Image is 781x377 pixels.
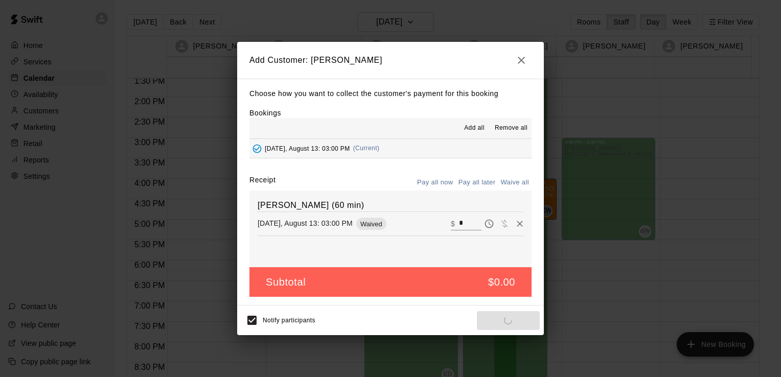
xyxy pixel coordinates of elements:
[495,123,527,133] span: Remove all
[491,120,532,136] button: Remove all
[265,145,350,152] span: [DATE], August 13: 03:00 PM
[263,317,315,324] span: Notify participants
[481,219,497,227] span: Pay later
[451,219,455,229] p: $
[512,216,527,231] button: Remove
[258,199,523,212] h6: [PERSON_NAME] (60 min)
[458,120,491,136] button: Add all
[249,109,281,117] label: Bookings
[266,275,306,289] h5: Subtotal
[488,275,515,289] h5: $0.00
[497,219,512,227] span: Waive payment
[249,87,532,100] p: Choose how you want to collect the customer's payment for this booking
[415,175,456,191] button: Pay all now
[258,218,353,228] p: [DATE], August 13: 03:00 PM
[249,175,275,191] label: Receipt
[353,145,380,152] span: (Current)
[356,220,386,228] span: Waived
[464,123,485,133] span: Add all
[456,175,498,191] button: Pay all later
[237,42,544,79] h2: Add Customer: [PERSON_NAME]
[249,139,532,158] button: Added - Collect Payment[DATE], August 13: 03:00 PM(Current)
[249,141,265,156] button: Added - Collect Payment
[498,175,532,191] button: Waive all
